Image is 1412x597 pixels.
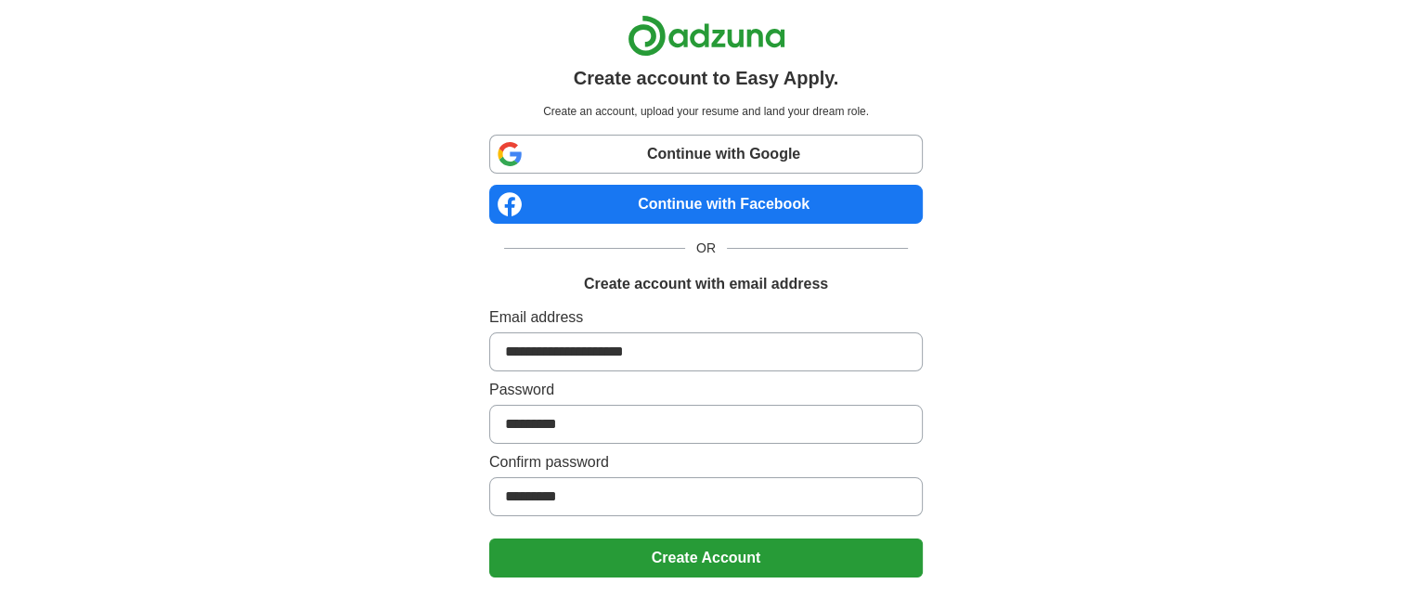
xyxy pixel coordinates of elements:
[489,306,923,329] label: Email address
[685,239,727,258] span: OR
[489,185,923,224] a: Continue with Facebook
[489,379,923,401] label: Password
[489,451,923,474] label: Confirm password
[584,273,828,295] h1: Create account with email address
[489,539,923,578] button: Create Account
[574,64,839,92] h1: Create account to Easy Apply.
[628,15,785,57] img: Adzuna logo
[489,135,923,174] a: Continue with Google
[493,103,919,120] p: Create an account, upload your resume and land your dream role.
